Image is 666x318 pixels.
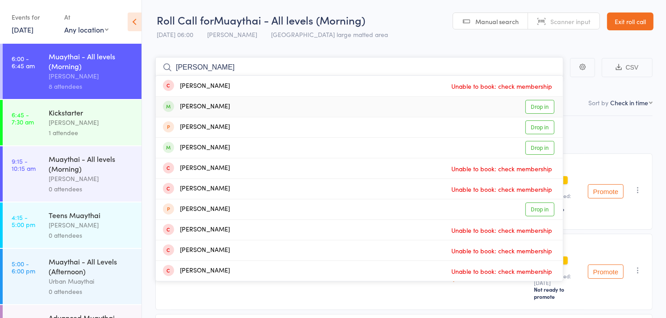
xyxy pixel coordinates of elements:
div: 1 attendee [49,128,134,138]
div: Teens Muaythai [49,210,134,220]
span: Unable to book: check membership [449,182,554,196]
input: Search by name [155,57,563,78]
div: [PERSON_NAME] [163,184,230,194]
div: [PERSON_NAME] [163,163,230,173]
div: [PERSON_NAME] [163,266,230,276]
a: 6:00 -6:45 amMuaythai - All levels (Morning)[PERSON_NAME]8 attendees [3,44,142,99]
div: Muaythai - All Levels (Afternoon) [49,256,134,276]
div: 0 attendees [49,184,134,194]
a: Drop in [525,120,554,134]
div: [PERSON_NAME] [163,102,230,112]
a: Drop in [525,141,554,155]
div: [PERSON_NAME] [163,81,230,91]
div: Not ready to promote [534,286,581,300]
div: Events for [12,10,55,25]
div: At [64,10,108,25]
div: Muaythai - All levels (Morning) [49,154,134,173]
span: [DATE] 06:00 [157,30,193,39]
div: [PERSON_NAME] [163,225,230,235]
time: 9:15 - 10:15 am [12,157,36,172]
div: [PERSON_NAME] [163,143,230,153]
a: 5:00 -6:00 pmMuaythai - All Levels (Afternoon)Urban Muaythai0 attendees [3,249,142,304]
span: Muaythai - All levels (Morning) [214,12,365,27]
div: Kickstarter [49,107,134,117]
span: Scanner input [550,17,591,26]
div: Any location [64,25,108,34]
div: 0 attendees [49,286,134,297]
div: 0 attendees [49,230,134,240]
span: Unable to book: check membership [449,244,554,257]
div: 8 attendees [49,81,134,91]
time: 4:15 - 5:00 pm [12,214,35,228]
div: [PERSON_NAME] [163,245,230,256]
label: Sort by [588,98,608,107]
div: [PERSON_NAME] [163,204,230,215]
span: [GEOGRAPHIC_DATA] large matted area [271,30,388,39]
div: [PERSON_NAME] [49,117,134,128]
div: Muaythai - All levels (Morning) [49,51,134,71]
div: Check in time [610,98,648,107]
div: [PERSON_NAME] [49,220,134,230]
a: Exit roll call [607,12,654,30]
span: Unable to book: check membership [449,264,554,278]
span: [PERSON_NAME] [207,30,257,39]
div: [PERSON_NAME] [49,71,134,81]
time: 5:00 - 6:00 pm [12,260,35,274]
a: Drop in [525,100,554,114]
a: 9:15 -10:15 amMuaythai - All levels (Morning)[PERSON_NAME]0 attendees [3,146,142,202]
div: [PERSON_NAME] [163,122,230,132]
time: 6:45 - 7:30 am [12,111,34,125]
span: Unable to book: check membership [449,223,554,237]
button: CSV [602,58,653,77]
div: [PERSON_NAME] [49,173,134,184]
span: Roll Call for [157,12,214,27]
div: Urban Muaythai [49,276,134,286]
span: Unable to book: check membership [449,79,554,93]
span: Manual search [475,17,519,26]
button: Promote [588,264,624,279]
time: 6:00 - 6:45 am [12,55,35,69]
span: Unable to book: check membership [449,162,554,175]
a: [DATE] [12,25,33,34]
a: 6:45 -7:30 amKickstarter[PERSON_NAME]1 attendee [3,100,142,145]
a: Drop in [525,202,554,216]
a: 4:15 -5:00 pmTeens Muaythai[PERSON_NAME]0 attendees [3,202,142,248]
button: Promote [588,184,624,198]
